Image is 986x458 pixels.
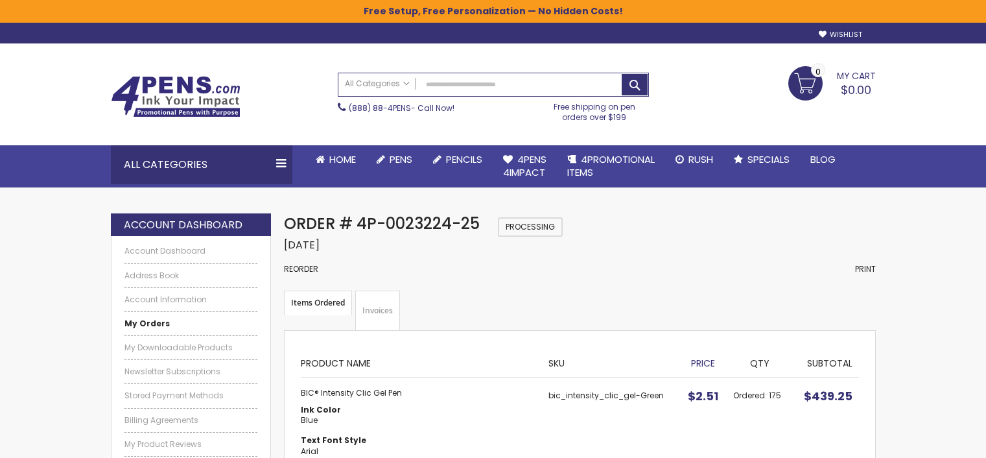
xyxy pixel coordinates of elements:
div: Free shipping on pen orders over $199 [540,97,649,123]
a: Pens [366,145,423,174]
dd: Arial [301,446,535,457]
span: Order # 4P-0023224-25 [284,213,480,234]
a: Pencils [423,145,493,174]
dt: Ink Color [301,405,535,415]
span: - Call Now! [349,102,454,114]
a: 4PROMOTIONALITEMS [557,145,665,187]
a: My Product Reviews [124,439,258,450]
th: Product Name [301,347,542,377]
a: All Categories [338,73,416,95]
a: Specials [723,145,800,174]
a: Wishlist [819,30,862,40]
div: All Categories [111,145,292,184]
a: $0.00 0 [788,66,876,99]
strong: Account Dashboard [124,218,242,232]
a: (888) 88-4PENS [349,102,411,114]
img: 4Pens Custom Pens and Promotional Products [111,76,241,117]
th: Price [680,347,727,377]
span: 0 [816,66,821,78]
strong: BIC® Intensity Clic Gel Pen [301,388,535,398]
dt: Text Font Style [301,435,535,446]
a: Rush [665,145,723,174]
span: Processing [498,217,563,237]
span: $2.51 [688,388,718,404]
a: Invoices [355,291,400,331]
span: 4Pens 4impact [503,152,546,179]
a: My Orders [124,319,258,329]
a: Billing Agreements [124,415,258,426]
strong: Items Ordered [284,291,352,315]
a: Stored Payment Methods [124,391,258,401]
dd: Blue [301,415,535,426]
strong: My Orders [124,318,170,329]
th: Subtotal [792,347,858,377]
span: Print [855,263,876,274]
a: Newsletter Subscriptions [124,367,258,377]
th: Qty [727,347,792,377]
span: Ordered [733,390,769,401]
span: Pencils [446,152,482,166]
span: [DATE] [284,237,320,252]
a: 4Pens4impact [493,145,557,187]
a: My Downloadable Products [124,343,258,353]
span: $0.00 [841,82,871,98]
a: Reorder [284,263,318,274]
span: 4PROMOTIONAL ITEMS [567,152,655,179]
span: Specials [747,152,790,166]
span: Pens [390,152,412,166]
span: All Categories [345,78,410,89]
a: Print [855,264,876,274]
span: Blog [810,152,836,166]
a: Address Book [124,271,258,281]
span: Home [329,152,356,166]
span: $439.25 [804,388,852,404]
a: Blog [800,145,846,174]
a: Home [305,145,366,174]
a: Account Information [124,295,258,305]
a: Account Dashboard [124,246,258,256]
span: Rush [688,152,713,166]
span: 175 [769,390,781,401]
th: SKU [542,347,680,377]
